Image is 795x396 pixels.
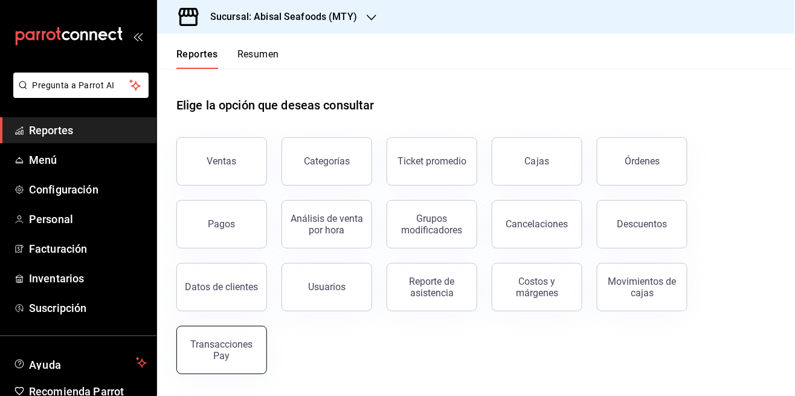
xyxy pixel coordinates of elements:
[29,211,147,227] span: Personal
[8,88,149,100] a: Pregunta a Parrot AI
[29,152,147,168] span: Menú
[207,155,237,167] div: Ventas
[176,48,279,69] div: navigation tabs
[597,200,687,248] button: Descuentos
[525,154,550,169] div: Cajas
[597,263,687,311] button: Movimientos de cajas
[176,96,375,114] h1: Elige la opción que deseas consultar
[605,276,680,299] div: Movimientos de cajas
[492,137,582,186] a: Cajas
[387,200,477,248] button: Grupos modificadores
[492,263,582,311] button: Costos y márgenes
[176,326,267,374] button: Transacciones Pay
[492,200,582,248] button: Cancelaciones
[282,137,372,186] button: Categorías
[176,263,267,311] button: Datos de clientes
[33,79,130,92] span: Pregunta a Parrot AI
[282,263,372,311] button: Usuarios
[237,48,279,69] button: Resumen
[13,73,149,98] button: Pregunta a Parrot AI
[304,155,350,167] div: Categorías
[29,270,147,287] span: Inventarios
[176,200,267,248] button: Pagos
[394,213,469,236] div: Grupos modificadores
[185,281,259,293] div: Datos de clientes
[500,276,575,299] div: Costos y márgenes
[394,276,469,299] div: Reporte de asistencia
[133,31,143,41] button: open_drawer_menu
[387,263,477,311] button: Reporte de asistencia
[282,200,372,248] button: Análisis de venta por hora
[597,137,687,186] button: Órdenes
[29,181,147,198] span: Configuración
[208,218,236,230] div: Pagos
[29,355,131,370] span: Ayuda
[289,213,364,236] div: Análisis de venta por hora
[176,137,267,186] button: Ventas
[625,155,660,167] div: Órdenes
[176,48,218,69] button: Reportes
[29,241,147,257] span: Facturación
[617,218,668,230] div: Descuentos
[506,218,568,230] div: Cancelaciones
[184,339,259,362] div: Transacciones Pay
[308,281,346,293] div: Usuarios
[29,300,147,316] span: Suscripción
[201,10,357,24] h3: Sucursal: Abisal Seafoods (MTY)
[397,155,466,167] div: Ticket promedio
[29,122,147,138] span: Reportes
[387,137,477,186] button: Ticket promedio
